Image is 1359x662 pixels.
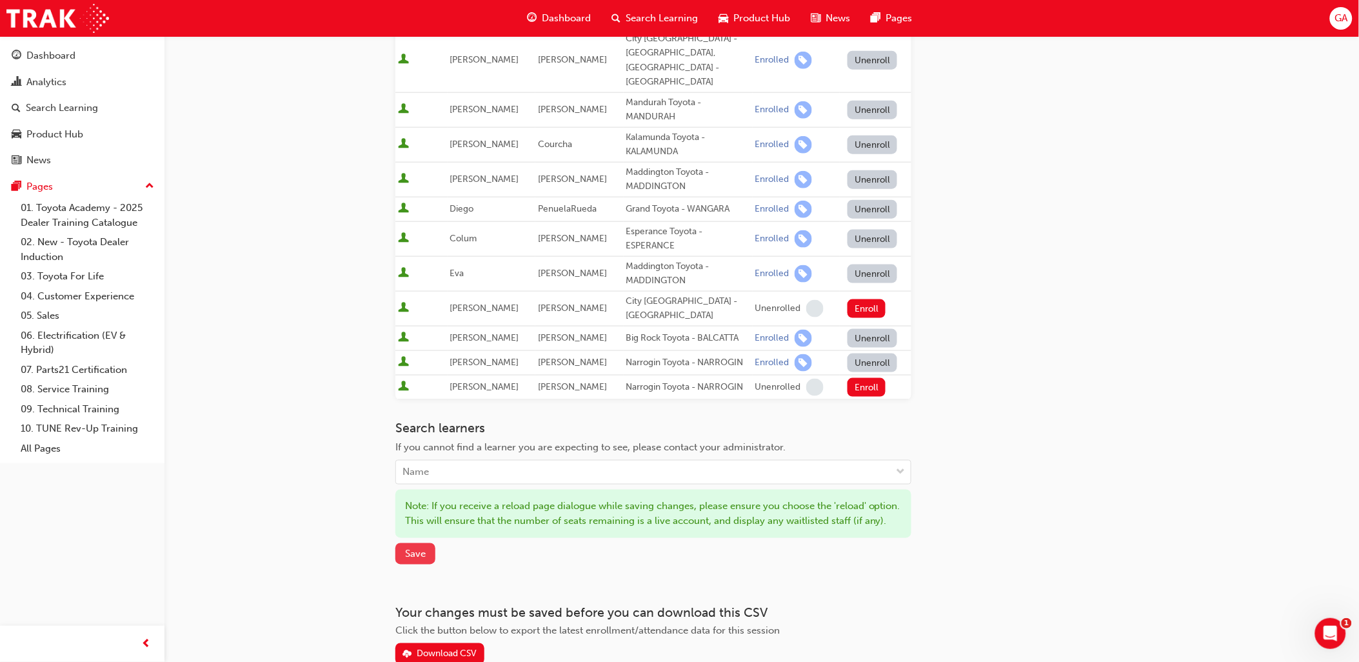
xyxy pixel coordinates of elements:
[450,303,519,314] span: [PERSON_NAME]
[755,303,801,315] div: Unenrolled
[860,5,922,32] a: pages-iconPages
[795,171,812,188] span: learningRecordVerb_ENROLL-icon
[755,268,789,280] div: Enrolled
[26,101,98,115] div: Search Learning
[538,139,572,150] span: Courcha
[755,357,789,369] div: Enrolled
[848,135,898,154] button: Unenroll
[848,329,898,348] button: Unenroll
[626,202,750,217] div: Grand Toyota - WANGARA
[755,139,789,151] div: Enrolled
[398,267,409,280] span: User is active
[12,155,21,166] span: news-icon
[848,265,898,283] button: Unenroll
[795,265,812,283] span: learningRecordVerb_ENROLL-icon
[626,356,750,370] div: Narrogin Toyota - NARROGIN
[601,5,708,32] a: search-iconSearch Learning
[719,10,728,26] span: car-icon
[26,179,53,194] div: Pages
[450,268,464,279] span: Eva
[708,5,800,32] a: car-iconProduct Hub
[450,104,519,115] span: [PERSON_NAME]
[1315,618,1346,649] iframe: Intercom live chat
[395,490,911,538] div: Note: If you receive a reload page dialogue while saving changes, please ensure you choose the 'r...
[611,10,620,26] span: search-icon
[811,10,820,26] span: news-icon
[5,41,159,175] button: DashboardAnalyticsSearch LearningProduct HubNews
[402,465,429,480] div: Name
[848,378,886,397] button: Enroll
[15,232,159,266] a: 02. New - Toyota Dealer Induction
[398,381,409,394] span: User is active
[886,11,912,26] span: Pages
[15,379,159,399] a: 08. Service Training
[5,148,159,172] a: News
[12,103,21,114] span: search-icon
[848,299,886,318] button: Enroll
[626,130,750,159] div: Kalamunda Toyota - KALAMUNDA
[542,11,591,26] span: Dashboard
[626,294,750,323] div: City [GEOGRAPHIC_DATA] - [GEOGRAPHIC_DATA]
[12,77,21,88] span: chart-icon
[395,625,780,637] span: Click the button below to export the latest enrollment/attendance data for this session
[538,104,607,115] span: [PERSON_NAME]
[626,11,698,26] span: Search Learning
[12,181,21,193] span: pages-icon
[848,200,898,219] button: Unenroll
[826,11,850,26] span: News
[395,606,911,621] h3: Your changes must be saved before you can download this CSV
[15,306,159,326] a: 05. Sales
[5,70,159,94] a: Analytics
[538,332,607,343] span: [PERSON_NAME]
[5,123,159,146] a: Product Hub
[402,650,412,661] span: download-icon
[145,178,154,195] span: up-icon
[795,230,812,248] span: learningRecordVerb_ENROLL-icon
[538,54,607,65] span: [PERSON_NAME]
[450,381,519,392] span: [PERSON_NAME]
[733,11,790,26] span: Product Hub
[398,54,409,66] span: User is active
[806,300,824,317] span: learningRecordVerb_NONE-icon
[5,175,159,199] button: Pages
[517,5,601,32] a: guage-iconDashboard
[755,174,789,186] div: Enrolled
[755,104,789,116] div: Enrolled
[626,380,750,395] div: Narrogin Toyota - NARROGIN
[450,174,519,185] span: [PERSON_NAME]
[806,379,824,396] span: learningRecordVerb_NONE-icon
[626,259,750,288] div: Maddington Toyota - MADDINGTON
[15,419,159,439] a: 10. TUNE Rev-Up Training
[26,127,83,142] div: Product Hub
[795,136,812,154] span: learningRecordVerb_ENROLL-icon
[398,173,409,186] span: User is active
[527,10,537,26] span: guage-icon
[450,203,474,214] span: Diego
[848,101,898,119] button: Unenroll
[398,356,409,369] span: User is active
[800,5,860,32] a: news-iconNews
[395,442,786,454] span: If you cannot find a learner you are expecting to see, please contact your administrator.
[15,360,159,380] a: 07. Parts21 Certification
[450,357,519,368] span: [PERSON_NAME]
[626,331,750,346] div: Big Rock Toyota - BALCATTA
[398,302,409,315] span: User is active
[755,203,789,216] div: Enrolled
[6,4,109,33] img: Trak
[538,381,607,392] span: [PERSON_NAME]
[795,52,812,69] span: learningRecordVerb_ENROLL-icon
[15,326,159,360] a: 06. Electrification (EV & Hybrid)
[897,465,906,481] span: down-icon
[795,201,812,218] span: learningRecordVerb_ENROLL-icon
[15,286,159,306] a: 04. Customer Experience
[848,170,898,189] button: Unenroll
[26,153,51,168] div: News
[395,421,911,436] h3: Search learners
[398,332,409,345] span: User is active
[538,357,607,368] span: [PERSON_NAME]
[755,54,789,66] div: Enrolled
[15,439,159,459] a: All Pages
[1334,11,1347,26] span: GA
[450,139,519,150] span: [PERSON_NAME]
